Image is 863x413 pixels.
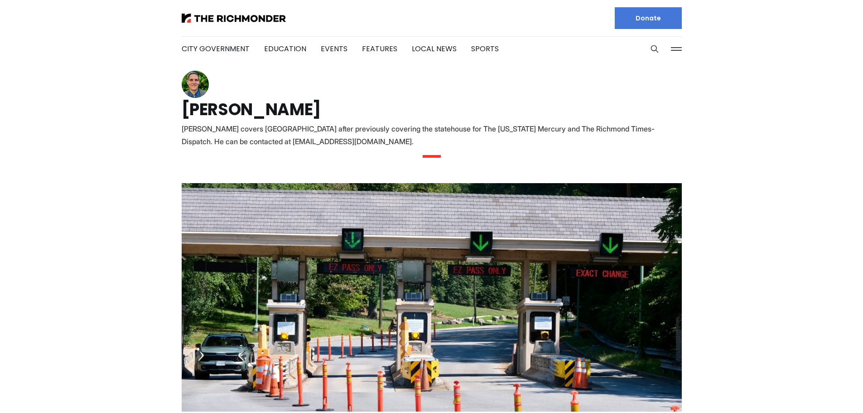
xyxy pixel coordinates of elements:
[182,14,286,23] img: The Richmonder
[182,102,682,117] h1: [PERSON_NAME]
[182,44,250,54] a: City Government
[471,44,499,54] a: Sports
[182,71,209,98] img: Graham Moomaw
[648,42,661,56] button: Search this site
[182,183,682,412] img: Some of Richmond’s old-school toll booths are going away. Here’s how the new system will work
[786,369,863,413] iframe: portal-trigger
[264,44,306,54] a: Education
[615,7,682,29] a: Donate
[362,44,397,54] a: Features
[321,44,347,54] a: Events
[182,122,682,148] div: [PERSON_NAME] covers [GEOGRAPHIC_DATA] after previously covering the statehouse for The [US_STATE...
[412,44,457,54] a: Local News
